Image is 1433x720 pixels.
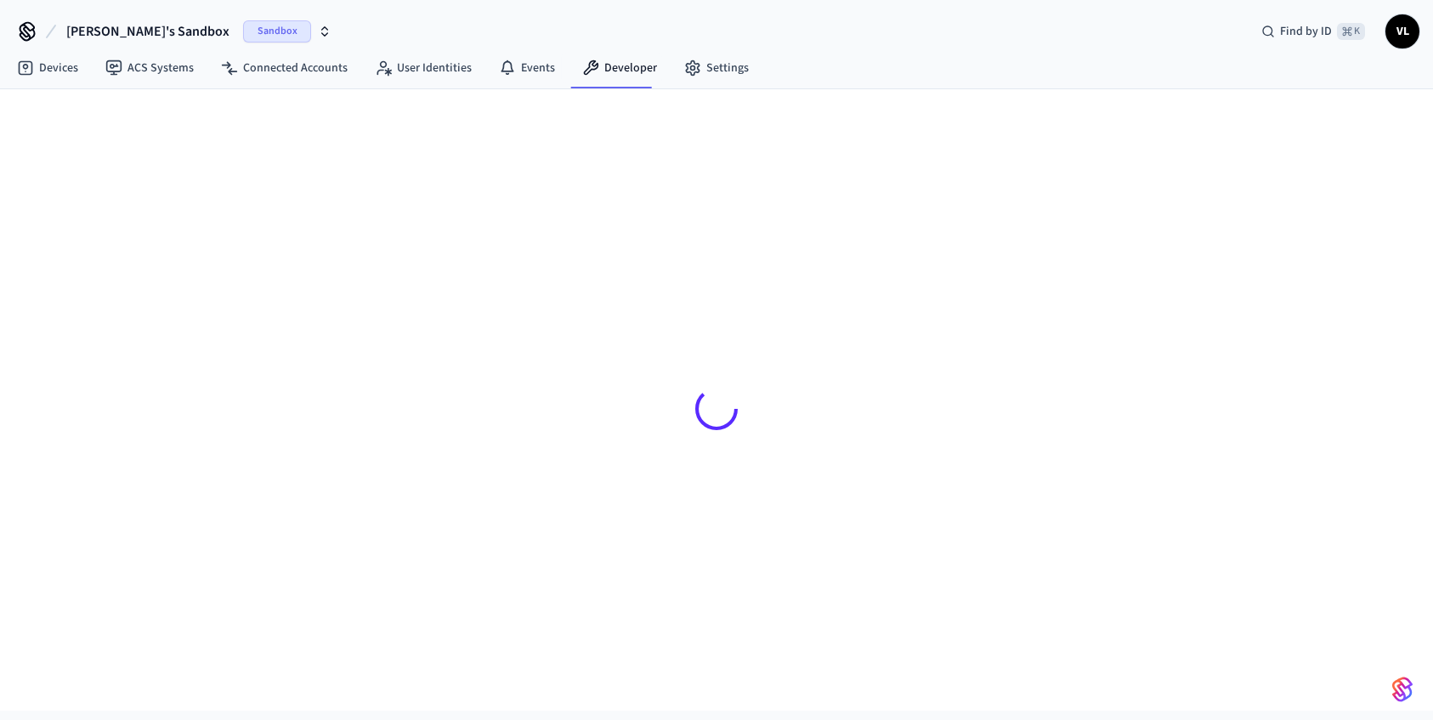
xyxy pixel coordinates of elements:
div: Find by ID⌘ K [1248,16,1379,47]
span: VL [1387,16,1418,47]
a: ACS Systems [92,53,207,83]
a: User Identities [361,53,485,83]
span: Find by ID [1280,23,1332,40]
button: VL [1385,14,1419,48]
span: [PERSON_NAME]'s Sandbox [66,21,229,42]
a: Developer [569,53,671,83]
a: Settings [671,53,762,83]
span: ⌘ K [1337,23,1365,40]
a: Devices [3,53,92,83]
a: Events [485,53,569,83]
img: SeamLogoGradient.69752ec5.svg [1392,676,1413,703]
a: Connected Accounts [207,53,361,83]
span: Sandbox [243,20,311,43]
